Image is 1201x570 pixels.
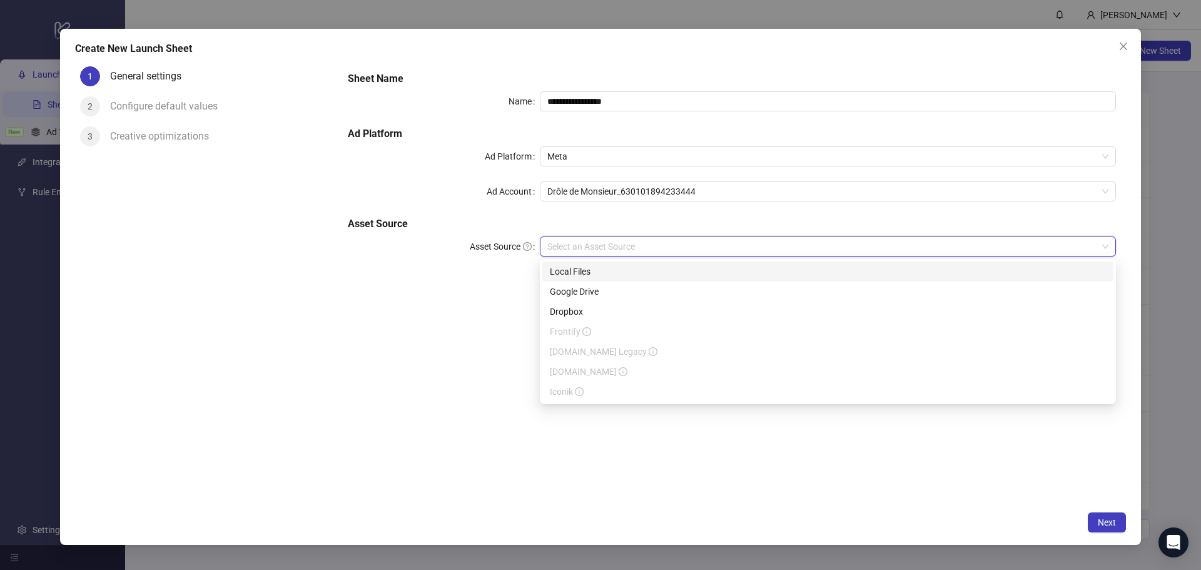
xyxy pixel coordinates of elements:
[348,126,1116,141] h5: Ad Platform
[523,242,532,251] span: question-circle
[110,66,191,86] div: General settings
[542,382,1113,402] div: Iconik
[485,146,540,166] label: Ad Platform
[470,237,540,257] label: Asset Source
[542,362,1113,382] div: Frame.io
[1118,41,1128,51] span: close
[550,265,1106,278] div: Local Files
[582,327,591,336] span: info-circle
[550,305,1106,318] div: Dropbox
[1158,527,1188,557] div: Open Intercom Messenger
[348,216,1116,232] h5: Asset Source
[88,101,93,111] span: 2
[649,347,657,356] span: info-circle
[88,71,93,81] span: 1
[542,322,1113,342] div: Frontify
[348,71,1116,86] h5: Sheet Name
[550,285,1106,298] div: Google Drive
[550,347,657,357] span: [DOMAIN_NAME] Legacy
[547,182,1108,201] span: Drôle de Monsieur_630101894233444
[542,342,1113,362] div: Frame.io Legacy
[110,96,228,116] div: Configure default values
[619,367,627,376] span: info-circle
[1088,512,1126,532] button: Next
[575,387,584,396] span: info-circle
[88,131,93,141] span: 3
[1113,36,1133,56] button: Close
[547,147,1108,166] span: Meta
[110,126,219,146] div: Creative optimizations
[75,41,1126,56] div: Create New Launch Sheet
[550,327,591,337] span: Frontify
[542,282,1113,302] div: Google Drive
[509,91,540,111] label: Name
[542,302,1113,322] div: Dropbox
[550,387,584,397] span: Iconik
[542,262,1113,282] div: Local Files
[550,367,627,377] span: [DOMAIN_NAME]
[540,91,1116,111] input: Name
[487,181,540,201] label: Ad Account
[1098,517,1116,527] span: Next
